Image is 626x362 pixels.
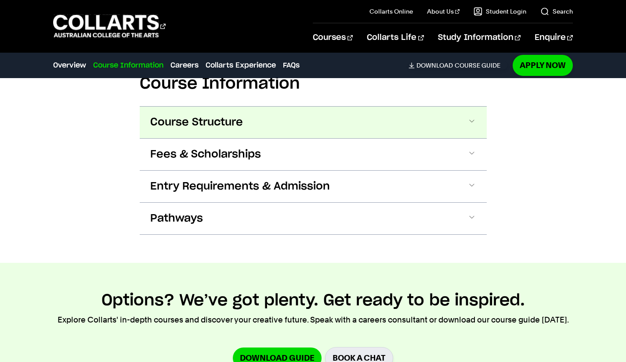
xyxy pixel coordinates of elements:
[150,115,243,129] span: Course Structure
[150,147,261,161] span: Fees & Scholarships
[150,179,330,194] span: Entry Requirements & Admission
[427,7,460,16] a: About Us
[53,60,86,71] a: Overview
[438,23,521,52] a: Study Information
[140,74,487,93] h2: Course Information
[367,23,423,52] a: Collarts Life
[206,60,276,71] a: Collarts Experience
[140,203,487,234] button: Pathways
[93,60,163,71] a: Course Information
[513,55,573,75] a: Apply Now
[283,60,300,71] a: FAQs
[150,211,203,226] span: Pathways
[313,23,353,52] a: Courses
[540,7,573,16] a: Search
[53,14,166,39] div: Go to homepage
[409,61,507,69] a: DownloadCourse Guide
[101,291,525,310] h2: Options? We’ve got plenty. Get ready to be inspired.
[58,314,569,326] p: Explore Collarts' in-depth courses and discover your creative future. Speak with a careers consul...
[140,139,487,170] button: Fees & Scholarships
[170,60,199,71] a: Careers
[535,23,573,52] a: Enquire
[140,107,487,138] button: Course Structure
[416,61,453,69] span: Download
[140,171,487,202] button: Entry Requirements & Admission
[369,7,413,16] a: Collarts Online
[474,7,526,16] a: Student Login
